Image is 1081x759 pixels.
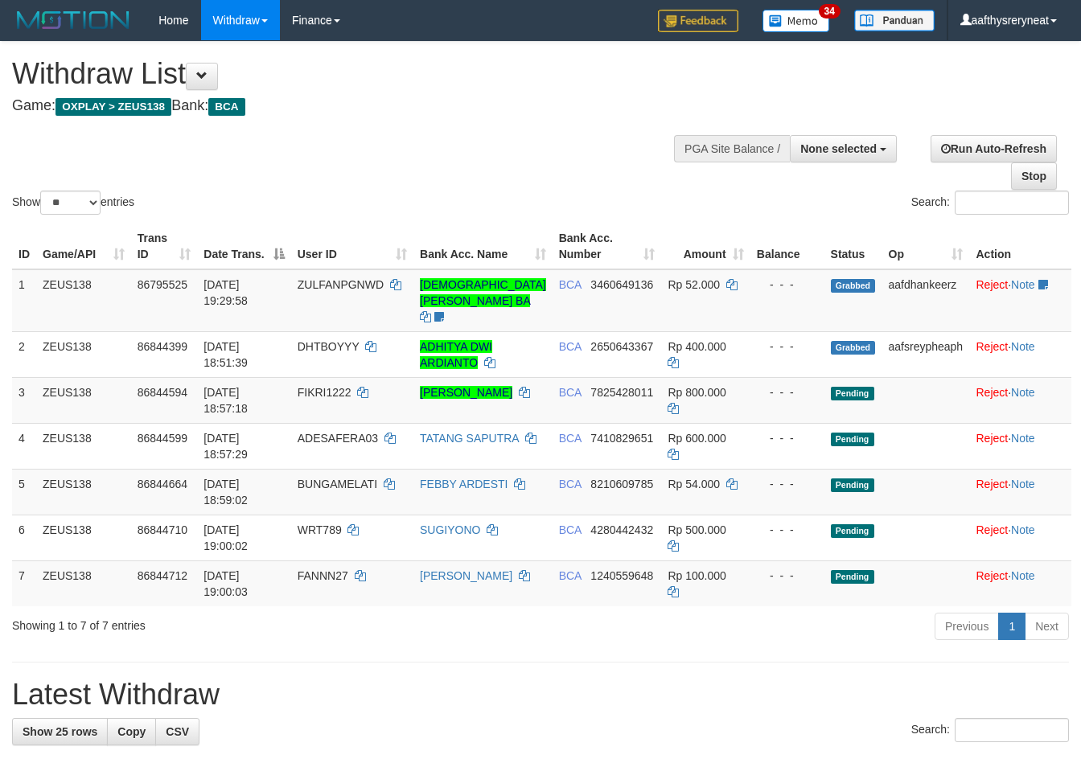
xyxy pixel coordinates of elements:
[854,10,935,31] img: panduan.png
[107,718,156,745] a: Copy
[661,224,750,269] th: Amount: activate to sort column ascending
[553,224,662,269] th: Bank Acc. Number: activate to sort column ascending
[911,191,1069,215] label: Search:
[955,191,1069,215] input: Search:
[12,331,36,377] td: 2
[12,58,705,90] h1: Withdraw List
[976,386,1008,399] a: Reject
[298,278,384,291] span: ZULFANPGNWD
[12,191,134,215] label: Show entries
[12,679,1069,711] h1: Latest Withdraw
[969,377,1071,423] td: ·
[931,135,1057,162] a: Run Auto-Refresh
[12,423,36,469] td: 4
[138,432,187,445] span: 86844599
[131,224,198,269] th: Trans ID: activate to sort column ascending
[12,560,36,606] td: 7
[790,135,897,162] button: None selected
[298,478,377,490] span: BUNGAMELATI
[138,340,187,353] span: 86844399
[298,386,351,399] span: FIKRI1222
[36,377,131,423] td: ZEUS138
[413,224,553,269] th: Bank Acc. Name: activate to sort column ascending
[976,523,1008,536] a: Reject
[36,469,131,515] td: ZEUS138
[955,718,1069,742] input: Search:
[668,523,725,536] span: Rp 500.000
[12,377,36,423] td: 3
[55,98,171,116] span: OXPLAY > ZEUS138
[668,478,720,490] span: Rp 54.000
[12,224,36,269] th: ID
[559,478,582,490] span: BCA
[658,10,738,32] img: Feedback.jpg
[757,430,818,446] div: - - -
[998,613,1026,640] a: 1
[420,478,508,490] a: FEBBY ARDESTI
[559,340,582,353] span: BCA
[831,524,874,538] span: Pending
[12,8,134,32] img: MOTION_logo.png
[757,522,818,538] div: - - -
[668,569,725,582] span: Rp 100.000
[668,278,720,291] span: Rp 52.000
[882,269,970,332] td: aafdhankeerz
[138,569,187,582] span: 86844712
[420,523,480,536] a: SUGIYONO
[969,269,1071,332] td: ·
[138,278,187,291] span: 86795525
[969,515,1071,560] td: ·
[12,718,108,745] a: Show 25 rows
[420,386,512,399] a: [PERSON_NAME]
[12,611,438,634] div: Showing 1 to 7 of 7 entries
[757,384,818,400] div: - - -
[559,278,582,291] span: BCA
[12,269,36,332] td: 1
[590,432,653,445] span: Copy 7410829651 to clipboard
[668,340,725,353] span: Rp 400.000
[882,224,970,269] th: Op: activate to sort column ascending
[969,469,1071,515] td: ·
[138,523,187,536] span: 86844710
[1011,340,1035,353] a: Note
[590,478,653,490] span: Copy 8210609785 to clipboard
[203,278,248,307] span: [DATE] 19:29:58
[36,515,131,560] td: ZEUS138
[668,432,725,445] span: Rp 600.000
[166,725,189,738] span: CSV
[590,569,653,582] span: Copy 1240559648 to clipboard
[203,569,248,598] span: [DATE] 19:00:03
[197,224,290,269] th: Date Trans.: activate to sort column descending
[138,478,187,490] span: 86844664
[590,340,653,353] span: Copy 2650643367 to clipboard
[208,98,245,116] span: BCA
[976,478,1008,490] a: Reject
[559,432,582,445] span: BCA
[668,386,725,399] span: Rp 800.000
[298,569,348,582] span: FANNN27
[1011,523,1035,536] a: Note
[12,98,705,114] h4: Game: Bank:
[590,386,653,399] span: Copy 7825428011 to clipboard
[969,560,1071,606] td: ·
[935,613,999,640] a: Previous
[969,331,1071,377] td: ·
[757,476,818,492] div: - - -
[559,386,582,399] span: BCA
[1025,613,1069,640] a: Next
[36,331,131,377] td: ZEUS138
[831,570,874,584] span: Pending
[40,191,101,215] select: Showentries
[590,278,653,291] span: Copy 3460649136 to clipboard
[831,279,876,293] span: Grabbed
[1011,432,1035,445] a: Note
[976,432,1008,445] a: Reject
[1011,278,1035,291] a: Note
[298,340,360,353] span: DHTBOYYY
[757,277,818,293] div: - - -
[36,560,131,606] td: ZEUS138
[750,224,824,269] th: Balance
[36,423,131,469] td: ZEUS138
[420,278,546,307] a: [DEMOGRAPHIC_DATA][PERSON_NAME] BA
[420,569,512,582] a: [PERSON_NAME]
